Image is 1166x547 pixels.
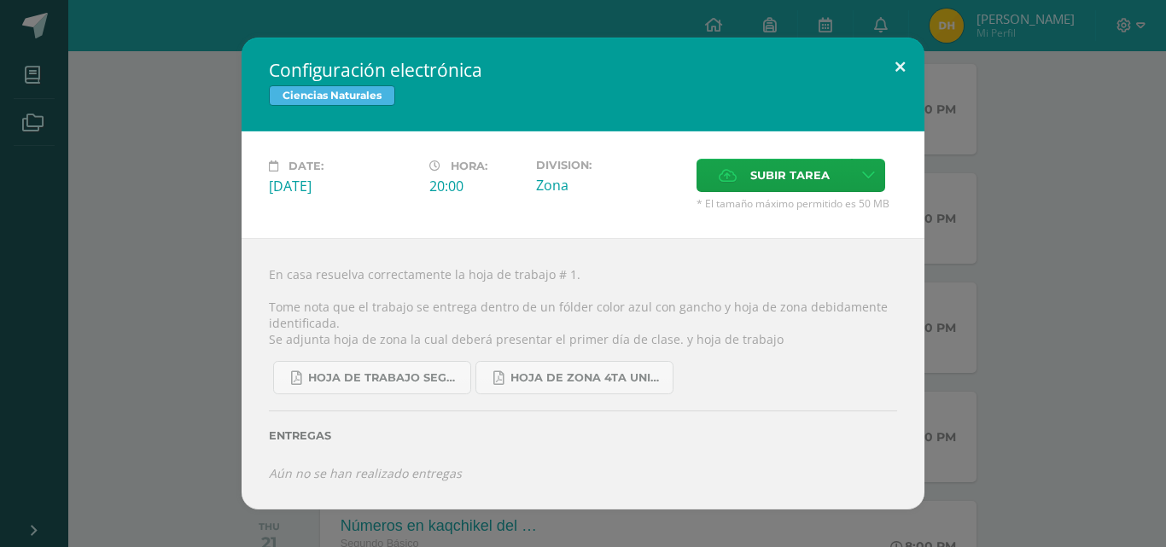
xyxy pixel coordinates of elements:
[876,38,924,96] button: Close (Esc)
[451,160,487,172] span: Hora:
[269,465,462,481] i: Aún no se han realizado entregas
[269,177,416,195] div: [DATE]
[273,361,471,394] a: hoja de trabajo Segundo CCLE 4ta unidad configuración.pdf
[289,160,324,172] span: Date:
[242,238,924,509] div: En casa resuelva correctamente la hoja de trabajo # 1. Tome nota que el trabajo se entrega dentro...
[536,159,683,172] label: Division:
[269,58,897,82] h2: Configuración electrónica
[750,160,830,191] span: Subir tarea
[308,371,462,385] span: hoja de trabajo Segundo CCLE 4ta unidad configuración.pdf
[269,85,395,106] span: Ciencias Naturales
[429,177,522,195] div: 20:00
[475,361,673,394] a: hoja de zona 4ta unidad 2025 segundo.pdf
[510,371,664,385] span: hoja de zona 4ta unidad 2025 segundo.pdf
[536,176,683,195] div: Zona
[697,196,897,211] span: * El tamaño máximo permitido es 50 MB
[269,429,897,442] label: Entregas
